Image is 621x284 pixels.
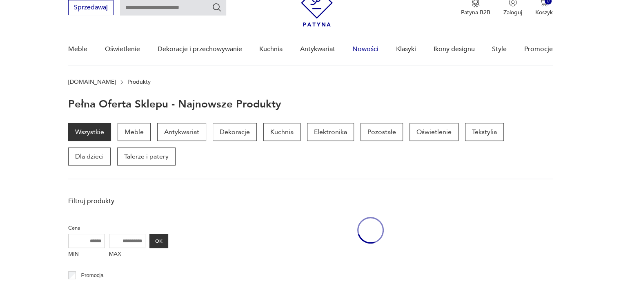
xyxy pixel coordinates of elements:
[68,123,111,141] a: Wszystkie
[503,9,522,16] p: Zaloguj
[535,9,553,16] p: Koszyk
[118,123,151,141] a: Meble
[109,248,146,261] label: MAX
[105,34,140,65] a: Oświetlenie
[461,9,490,16] p: Patyna B2B
[68,5,114,11] a: Sprzedawaj
[68,197,168,206] p: Filtruj produkty
[524,34,553,65] a: Promocje
[492,34,507,65] a: Style
[433,34,474,65] a: Ikony designu
[300,34,335,65] a: Antykwariat
[263,123,300,141] a: Kuchnia
[68,248,105,261] label: MIN
[213,123,257,141] a: Dekoracje
[352,34,378,65] a: Nowości
[157,123,206,141] a: Antykwariat
[127,79,151,85] p: Produkty
[117,148,176,165] a: Talerze i patery
[68,79,116,85] a: [DOMAIN_NAME]
[157,34,242,65] a: Dekoracje i przechowywanie
[465,123,504,141] a: Tekstylia
[149,234,168,248] button: OK
[68,224,168,233] p: Cena
[68,148,111,165] a: Dla dzieci
[68,98,281,110] h1: Pełna oferta sklepu - najnowsze produkty
[68,34,87,65] a: Meble
[410,123,459,141] a: Oświetlenie
[81,271,104,280] p: Promocja
[307,123,354,141] a: Elektronika
[361,123,403,141] a: Pozostałe
[396,34,416,65] a: Klasyki
[212,2,222,12] button: Szukaj
[259,34,283,65] a: Kuchnia
[357,192,384,268] div: oval-loading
